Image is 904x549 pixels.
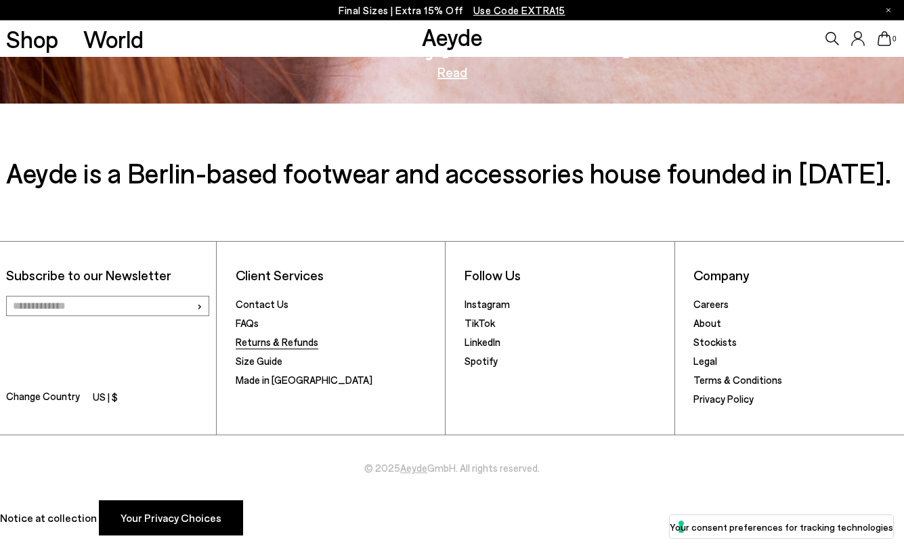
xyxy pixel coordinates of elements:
[93,389,118,408] li: US | $
[99,500,243,535] button: Your Privacy Choices
[400,462,427,474] a: Aeyde
[236,336,318,348] a: Returns & Refunds
[6,267,210,284] p: Subscribe to our Newsletter
[437,66,467,79] a: Read
[422,22,483,51] a: Aeyde
[465,355,498,367] a: Spotify
[465,317,495,329] a: TikTok
[236,267,439,284] li: Client Services
[465,298,510,310] a: Instagram
[274,35,630,59] h3: "The Maiden" by [PERSON_NAME]
[6,27,58,51] a: Shop
[196,296,202,315] span: ›
[693,393,754,405] a: Privacy Policy
[473,4,565,16] span: Navigate to /collections/ss25-final-sizes
[339,2,565,19] p: Final Sizes | Extra 15% Off
[670,520,893,534] label: Your consent preferences for tracking technologies
[236,355,282,367] a: Size Guide
[670,515,893,538] button: Your consent preferences for tracking technologies
[465,336,500,348] a: LinkedIn
[236,298,288,310] a: Contact Us
[236,374,372,386] a: Made in [GEOGRAPHIC_DATA]
[465,267,668,284] li: Follow Us
[83,27,144,51] a: World
[693,267,898,284] li: Company
[6,154,898,191] h3: Aeyde is a Berlin-based footwear and accessories house founded in [DATE].
[891,35,898,43] span: 0
[236,317,259,329] a: FAQs
[878,31,891,46] a: 0
[693,298,729,310] a: Careers
[693,374,782,386] a: Terms & Conditions
[693,317,721,329] a: About
[6,388,80,408] span: Change Country
[693,336,737,348] a: Stockists
[693,355,717,367] a: Legal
